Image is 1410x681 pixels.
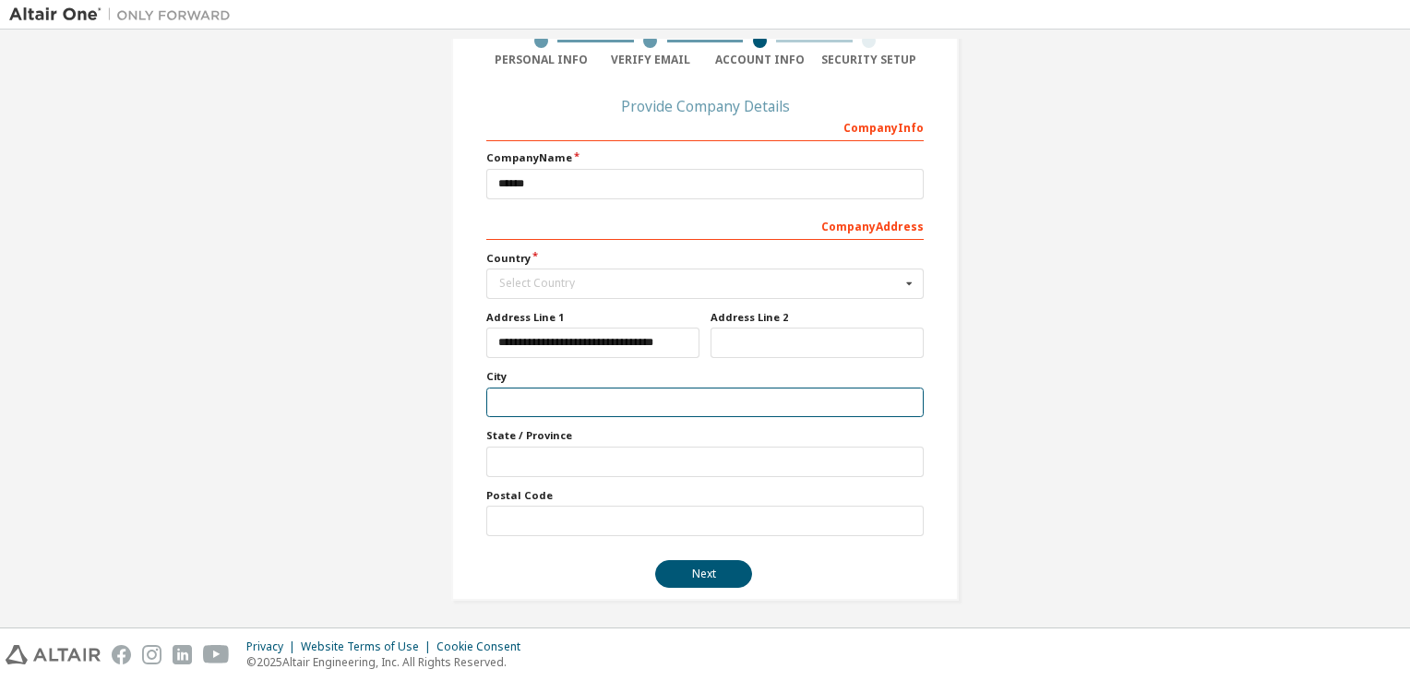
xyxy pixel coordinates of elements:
[436,639,532,654] div: Cookie Consent
[499,278,901,289] div: Select Country
[486,210,924,240] div: Company Address
[173,645,192,664] img: linkedin.svg
[486,428,924,443] label: State / Province
[112,645,131,664] img: facebook.svg
[486,150,924,165] label: Company Name
[486,251,924,266] label: Country
[486,101,924,112] div: Provide Company Details
[655,560,752,588] button: Next
[6,645,101,664] img: altair_logo.svg
[486,112,924,141] div: Company Info
[9,6,240,24] img: Altair One
[486,53,596,67] div: Personal Info
[705,53,815,67] div: Account Info
[486,369,924,384] label: City
[711,310,924,325] label: Address Line 2
[142,645,161,664] img: instagram.svg
[301,639,436,654] div: Website Terms of Use
[815,53,925,67] div: Security Setup
[246,639,301,654] div: Privacy
[596,53,706,67] div: Verify Email
[246,654,532,670] p: © 2025 Altair Engineering, Inc. All Rights Reserved.
[486,488,924,503] label: Postal Code
[203,645,230,664] img: youtube.svg
[486,310,699,325] label: Address Line 1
